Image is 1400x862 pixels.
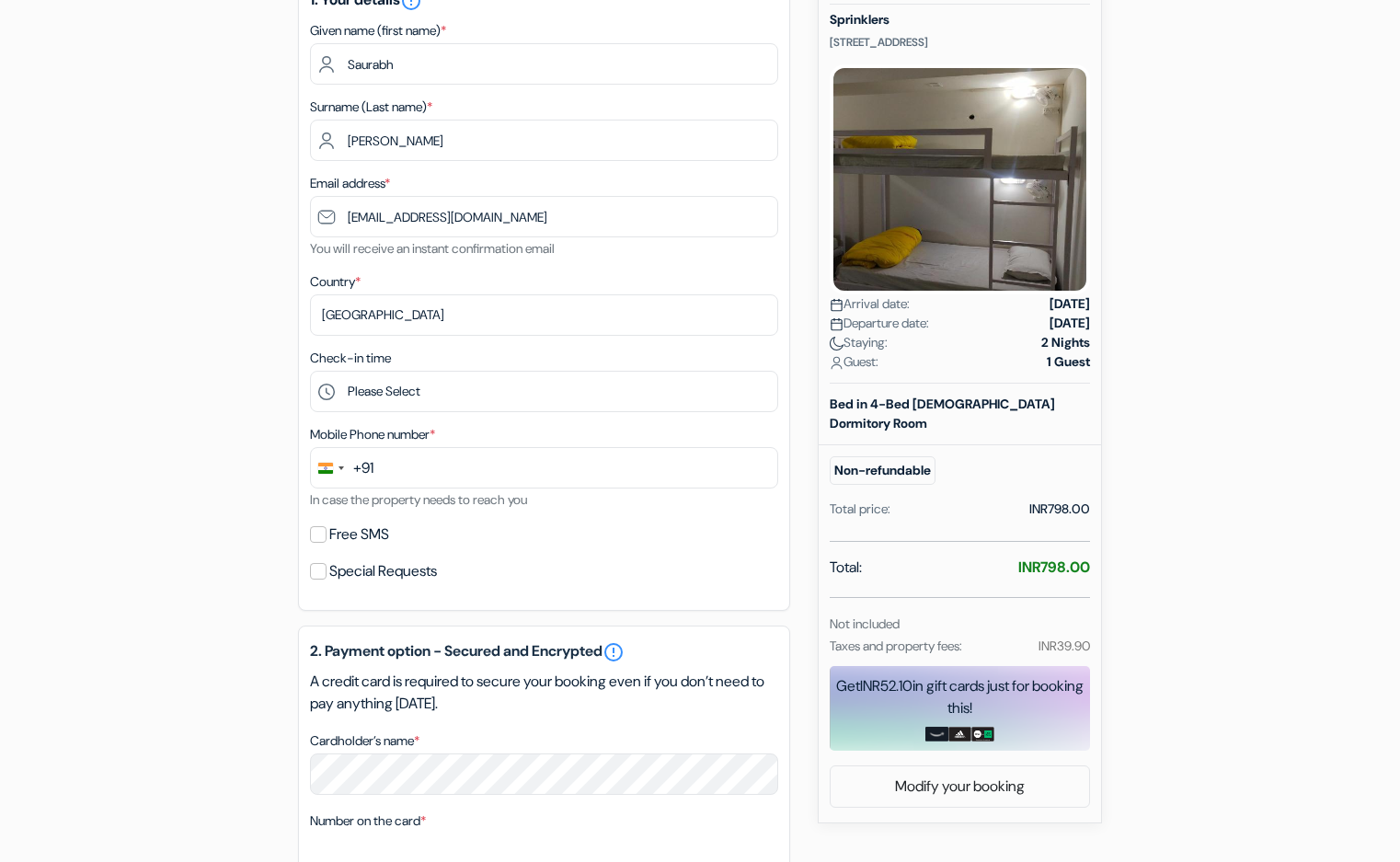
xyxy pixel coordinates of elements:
strong: 1 Guest [1047,352,1090,372]
img: moon.svg [830,337,843,351]
a: error_outline [602,641,625,663]
span: Departure date: [830,314,929,333]
label: Email address [310,174,390,193]
div: Total price: [830,500,890,519]
strong: [DATE] [1050,294,1090,314]
label: Country [310,272,361,292]
label: Free SMS [329,522,389,547]
label: Check-in time [310,349,391,368]
button: Change country, selected India (+91) [311,448,373,488]
img: calendar.svg [830,317,843,331]
input: Enter last name [310,120,778,161]
small: You will receive an instant confirmation email [310,240,555,257]
p: [STREET_ADDRESS] [830,35,1090,50]
img: calendar.svg [830,298,843,312]
span: INR52.10 [860,676,912,695]
label: Surname (Last name) [310,98,432,117]
div: Get in gift cards just for booking this! [830,675,1090,719]
label: Given name (first name) [310,21,446,40]
strong: 2 Nights [1041,333,1090,352]
span: Staying: [830,333,888,352]
img: user_icon.svg [830,356,843,370]
small: In case the property needs to reach you [310,491,527,508]
small: Not included [830,615,900,632]
label: Cardholder’s name [310,731,419,751]
div: INR798.00 [1029,500,1090,519]
p: A credit card is required to secure your booking even if you don’t need to pay anything [DATE]. [310,671,778,715]
h5: 2. Payment option - Secured and Encrypted [310,641,778,663]
img: uber-uber-eats-card.png [971,727,994,741]
span: Arrival date: [830,294,910,314]
label: Number on the card [310,811,426,831]
a: Modify your booking [831,769,1089,804]
h5: Sprinklers [830,12,1090,28]
label: Mobile Phone number [310,425,435,444]
img: adidas-card.png [948,727,971,741]
input: Enter first name [310,43,778,85]
div: +91 [353,457,373,479]
span: Guest: [830,352,878,372]
span: Total: [830,557,862,579]
img: amazon-card-no-text.png [925,727,948,741]
small: Non-refundable [830,456,935,485]
small: INR39.90 [1039,638,1090,654]
b: Bed in 4-Bed [DEMOGRAPHIC_DATA] Dormitory Room [830,396,1055,431]
strong: [DATE] [1050,314,1090,333]
label: Special Requests [329,558,437,584]
strong: INR798.00 [1018,557,1090,577]
small: Taxes and property fees: [830,638,962,654]
input: Enter email address [310,196,778,237]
